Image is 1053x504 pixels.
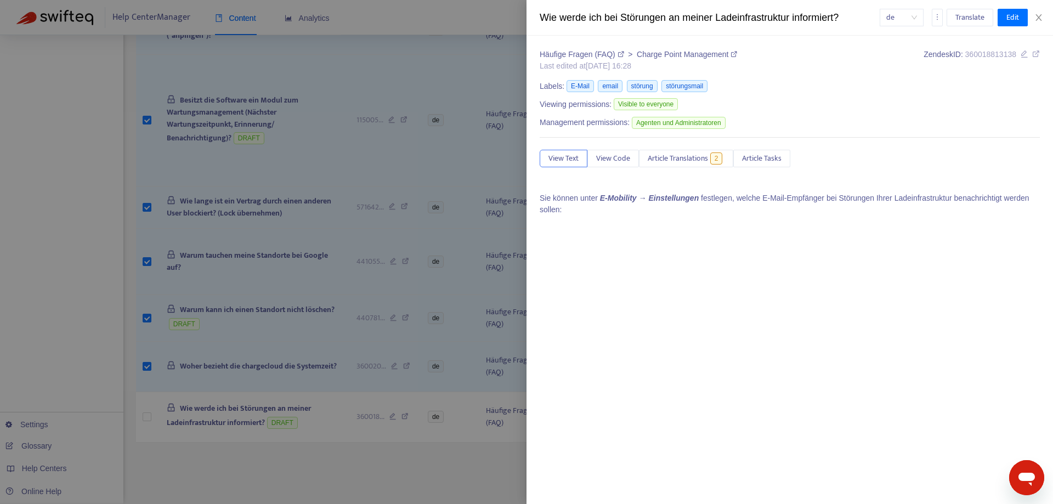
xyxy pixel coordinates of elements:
[661,80,707,92] span: störungsmail
[1006,12,1019,24] span: Edit
[540,10,880,25] div: Wie werde ich bei Störungen an meiner Ladeinfrastruktur informiert?
[540,150,587,167] button: View Text
[965,50,1016,59] span: 360018813138
[924,49,1040,72] div: Zendesk ID:
[1009,460,1044,495] iframe: Schaltfläche zum Öffnen des Messaging-Fensters
[596,152,630,165] span: View Code
[587,150,639,167] button: View Code
[540,192,1040,216] p: Sie können unter festlegen, welche E-Mail-Empfänger bei Störungen Ihrer Ladeinfrastruktur benachr...
[567,80,594,92] span: E-Mail
[1031,13,1046,23] button: Close
[947,9,993,26] button: Translate
[1034,13,1043,22] span: close
[733,150,790,167] button: Article Tasks
[540,50,626,59] a: Häufige Fragen (FAQ)
[639,150,733,167] button: Article Translations2
[540,49,737,60] div: >
[648,152,708,165] span: Article Translations
[540,60,737,72] div: Last edited at [DATE] 16:28
[998,9,1028,26] button: Edit
[886,9,917,26] span: de
[540,117,630,128] span: Management permissions:
[540,81,564,92] span: Labels:
[710,152,723,165] span: 2
[637,50,737,59] a: Charge Point Management
[540,224,594,235] img: mceclip0.png
[932,9,943,26] button: more
[540,99,612,110] span: Viewing permissions:
[955,12,984,24] span: Translate
[627,80,658,92] span: störung
[598,80,622,92] span: email
[632,117,726,129] span: Agenten und Administratoren
[614,98,678,110] span: Visible to everyone
[742,152,782,165] span: Article Tasks
[600,194,699,202] em: E-Mobility → Einstellungen
[933,13,941,21] span: more
[548,152,579,165] span: View Text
